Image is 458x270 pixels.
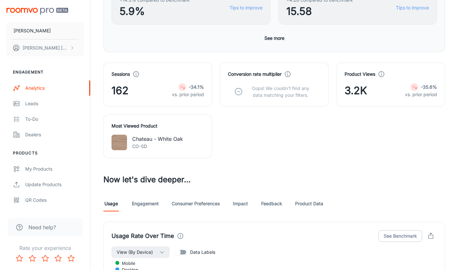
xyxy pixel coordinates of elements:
div: Update Products [25,181,84,188]
div: To-do [25,116,84,123]
h4: Most Viewed Product [112,122,204,129]
a: Product Data [295,196,323,211]
img: Roomvo PRO Beta [6,8,68,15]
p: [PERSON_NAME] [PERSON_NAME] [23,44,68,51]
h4: Usage Rate Over Time [112,231,174,241]
div: Dealers [25,131,84,138]
h4: Sessions [112,71,130,78]
span: Data Labels [190,249,215,256]
span: 162 [112,83,129,98]
div: My Products [25,165,84,173]
strong: -34.1% [189,84,204,90]
button: Rate 5 star [65,252,78,265]
p: [PERSON_NAME] [14,27,51,34]
span: Need help? [28,223,56,231]
a: Usage [103,196,119,211]
button: See more [262,32,287,44]
p: Rate your experience [5,244,85,252]
span: mobile [117,260,135,266]
button: Rate 3 star [39,252,52,265]
p: CO-SD [132,143,183,150]
a: Tips to improve [396,4,429,11]
p: Chateau - White Oak [132,135,183,143]
span: View (By Device) [117,248,153,256]
p: Oops! We couldn’t find any data matching your filters. [247,85,314,98]
button: [PERSON_NAME] [6,22,84,39]
a: Feedback [261,196,282,211]
span: 15.58 [286,4,353,19]
span: 5.9% [120,4,190,19]
div: Leads [25,100,84,107]
div: QR Codes [25,197,84,204]
div: Analytics [25,84,84,92]
span: 3.2K [345,83,367,98]
p: vs. prior period [405,91,437,98]
button: [PERSON_NAME] [PERSON_NAME] [6,39,84,56]
button: View (By Device) [112,246,170,258]
img: Chateau - White Oak [112,135,127,150]
a: Consumer Preferences [172,196,220,211]
h3: Now let's dive deeper... [103,174,445,186]
h4: Product Views [345,71,375,78]
button: See Benchmark [378,230,422,242]
button: Rate 2 star [26,252,39,265]
a: Engagement [132,196,159,211]
button: Rate 4 star [52,252,65,265]
button: Rate 1 star [13,252,26,265]
h4: Conversion rate multiplier [228,71,282,78]
a: Impact [233,196,248,211]
strong: -35.6% [421,84,437,90]
a: Tips to improve [229,4,262,11]
p: vs. prior period [172,91,204,98]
